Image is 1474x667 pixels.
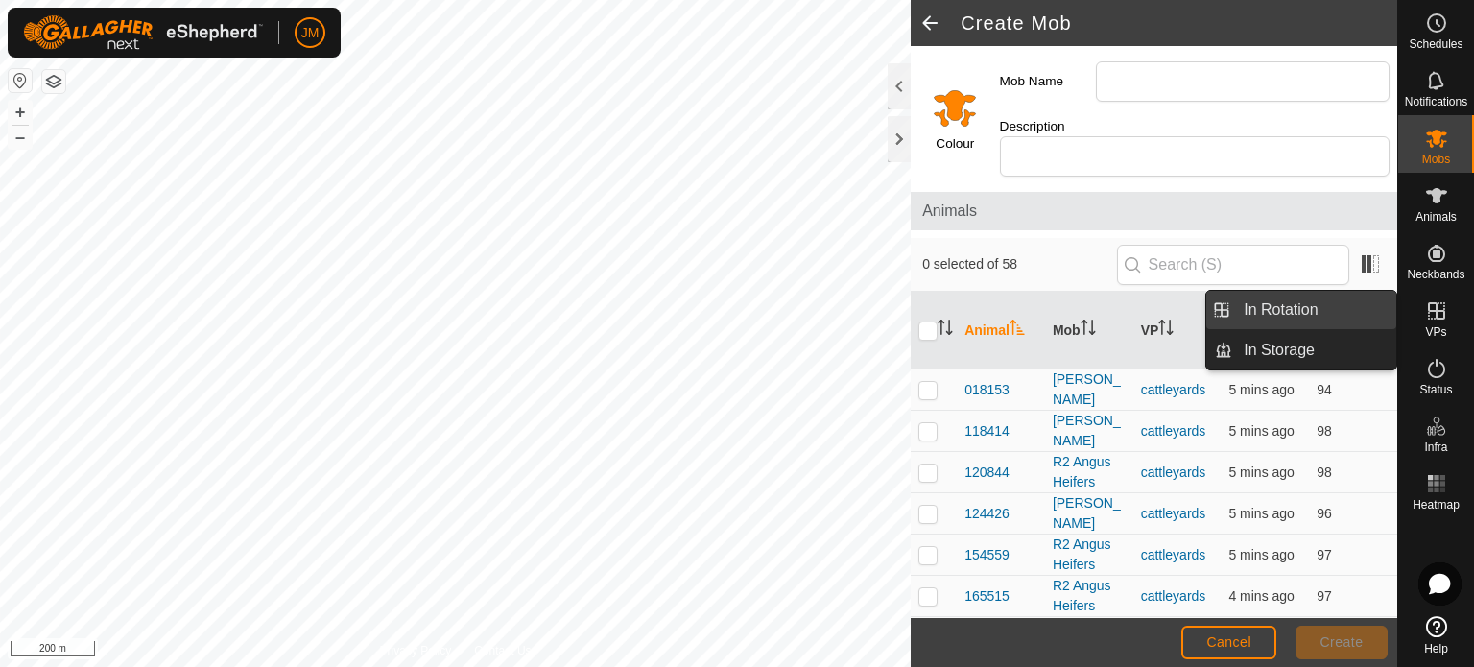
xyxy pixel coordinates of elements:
[474,642,531,659] a: Contact Us
[1424,643,1448,655] span: Help
[1141,382,1206,397] a: cattleyards
[380,642,452,659] a: Privacy Policy
[1425,326,1446,338] span: VPs
[964,463,1010,483] span: 120844
[961,12,1397,35] h2: Create Mob
[1317,506,1332,521] span: 96
[42,70,65,93] button: Map Layers
[1141,547,1206,562] a: cattleyards
[1117,245,1349,285] input: Search (S)
[1228,588,1294,604] span: 19 Aug 2025, 1:57 pm
[1000,117,1096,136] label: Description
[938,322,953,338] p-sorticon: Activate to sort
[1317,547,1332,562] span: 97
[1141,506,1206,521] a: cattleyards
[1228,423,1294,439] span: 19 Aug 2025, 1:56 pm
[957,292,1045,369] th: Animal
[1317,423,1332,439] span: 98
[1320,634,1364,650] span: Create
[1228,465,1294,480] span: 19 Aug 2025, 1:57 pm
[922,200,1386,223] span: Animals
[1317,382,1332,397] span: 94
[1317,465,1332,480] span: 98
[1053,535,1126,575] div: R2 Angus Heifers
[1081,322,1096,338] p-sorticon: Activate to sort
[936,134,974,154] label: Colour
[1206,291,1396,329] li: In Rotation
[1053,617,1126,657] div: [PERSON_NAME]
[9,126,32,149] button: –
[922,254,1116,274] span: 0 selected of 58
[1244,298,1318,322] span: In Rotation
[23,15,263,50] img: Gallagher Logo
[1409,38,1462,50] span: Schedules
[1407,269,1464,280] span: Neckbands
[1158,322,1174,338] p-sorticon: Activate to sort
[1405,96,1467,107] span: Notifications
[1317,588,1332,604] span: 97
[1181,626,1276,659] button: Cancel
[1232,331,1396,369] a: In Storage
[9,101,32,124] button: +
[1232,291,1396,329] a: In Rotation
[1398,608,1474,662] a: Help
[1010,322,1025,338] p-sorticon: Activate to sort
[1415,211,1457,223] span: Animals
[1244,339,1315,362] span: In Storage
[1422,154,1450,165] span: Mobs
[1045,292,1133,369] th: Mob
[9,69,32,92] button: Reset Map
[1296,626,1388,659] button: Create
[1053,369,1126,410] div: [PERSON_NAME]
[1206,331,1396,369] li: In Storage
[301,23,320,43] span: JM
[964,545,1010,565] span: 154559
[1053,411,1126,451] div: [PERSON_NAME]
[1419,384,1452,395] span: Status
[1053,452,1126,492] div: R2 Angus Heifers
[1141,423,1206,439] a: cattleyards
[1413,499,1460,511] span: Heatmap
[964,380,1010,400] span: 018153
[964,421,1010,441] span: 118414
[964,504,1010,524] span: 124426
[1000,61,1096,102] label: Mob Name
[1141,588,1206,604] a: cattleyards
[1053,493,1126,534] div: [PERSON_NAME]
[1424,441,1447,453] span: Infra
[1133,292,1222,369] th: VP
[1228,506,1294,521] span: 19 Aug 2025, 1:56 pm
[1053,576,1126,616] div: R2 Angus Heifers
[1141,465,1206,480] a: cattleyards
[1228,547,1294,562] span: 19 Aug 2025, 1:56 pm
[1206,634,1251,650] span: Cancel
[964,586,1010,607] span: 165515
[1228,382,1294,397] span: 19 Aug 2025, 1:56 pm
